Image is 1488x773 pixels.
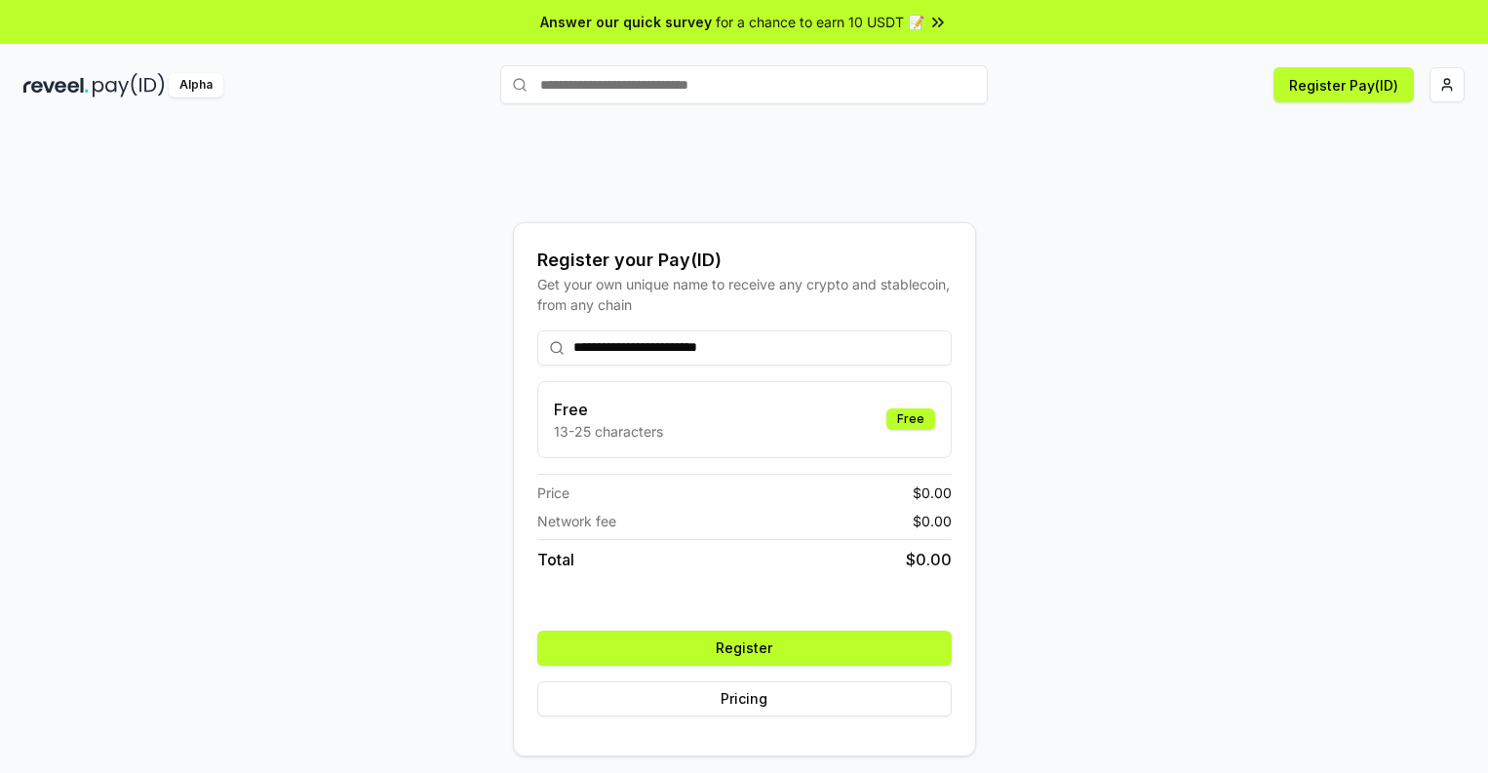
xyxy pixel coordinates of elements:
[537,511,616,531] span: Network fee
[554,398,663,421] h3: Free
[23,73,89,97] img: reveel_dark
[537,681,952,716] button: Pricing
[886,408,935,430] div: Free
[537,247,952,274] div: Register your Pay(ID)
[913,483,952,503] span: $ 0.00
[537,274,952,315] div: Get your own unique name to receive any crypto and stablecoin, from any chain
[554,421,663,442] p: 13-25 characters
[537,631,952,666] button: Register
[537,483,569,503] span: Price
[716,12,924,32] span: for a chance to earn 10 USDT 📝
[537,548,574,571] span: Total
[913,511,952,531] span: $ 0.00
[93,73,165,97] img: pay_id
[1273,67,1414,102] button: Register Pay(ID)
[540,12,712,32] span: Answer our quick survey
[906,548,952,571] span: $ 0.00
[169,73,223,97] div: Alpha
